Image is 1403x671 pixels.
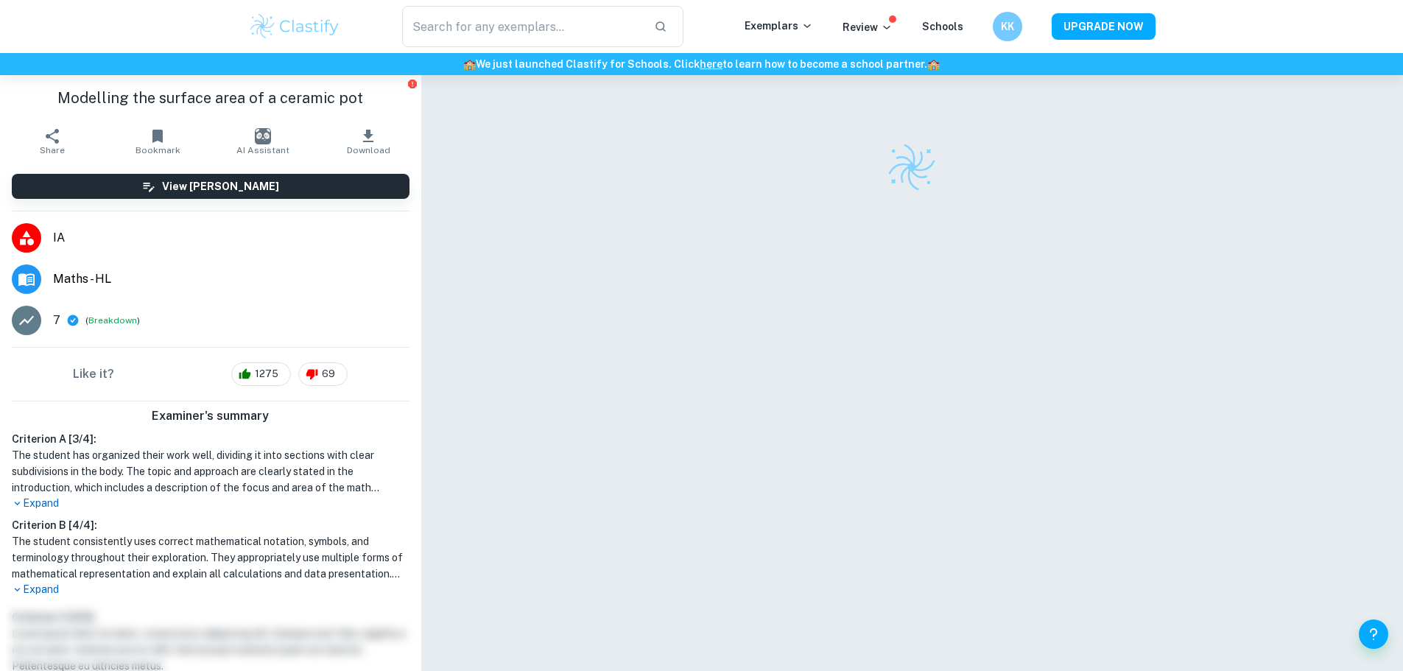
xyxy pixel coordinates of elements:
p: Exemplars [745,18,813,34]
h6: Criterion A [ 3 / 4 ]: [12,431,409,447]
span: Maths - HL [53,270,409,288]
button: Bookmark [105,121,211,162]
h6: View [PERSON_NAME] [162,178,279,194]
p: Expand [12,582,409,597]
h1: The student consistently uses correct mathematical notation, symbols, and terminology throughout ... [12,533,409,582]
span: 🏫 [463,58,476,70]
span: 1275 [247,367,286,382]
span: ( ) [85,314,140,328]
h6: Examiner's summary [6,407,415,425]
span: Share [40,145,65,155]
div: 69 [298,362,348,386]
span: Download [347,145,390,155]
img: AI Assistant [255,128,271,144]
h6: Criterion B [ 4 / 4 ]: [12,517,409,533]
button: UPGRADE NOW [1052,13,1156,40]
span: 🏫 [927,58,940,70]
h1: The student has organized their work well, dividing it into sections with clear subdivisions in t... [12,447,409,496]
span: Bookmark [136,145,180,155]
span: 69 [314,367,343,382]
input: Search for any exemplars... [402,6,643,47]
h1: Modelling the surface area of a ceramic pot [12,87,409,109]
h6: KK [999,18,1016,35]
button: Download [316,121,421,162]
button: AI Assistant [211,121,316,162]
h6: We just launched Clastify for Schools. Click to learn how to become a school partner. [3,56,1400,72]
img: Clastify logo [248,12,342,41]
button: Breakdown [88,314,137,327]
button: Report issue [407,78,418,89]
span: IA [53,229,409,247]
button: KK [993,12,1022,41]
p: Review [843,19,893,35]
span: AI Assistant [236,145,289,155]
p: 7 [53,312,60,329]
button: View [PERSON_NAME] [12,174,409,199]
div: 1275 [231,362,291,386]
p: Expand [12,496,409,511]
a: Schools [922,21,963,32]
h6: Like it? [73,365,114,383]
button: Help and Feedback [1359,619,1388,649]
img: Clastify logo [886,141,938,193]
a: here [700,58,722,70]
